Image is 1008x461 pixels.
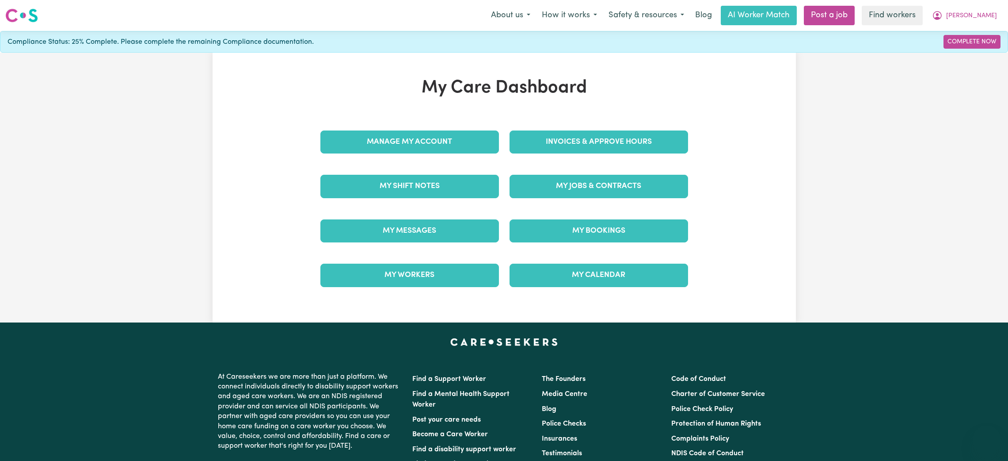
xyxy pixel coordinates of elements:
[804,6,855,25] a: Post a job
[943,35,1000,49] a: Complete Now
[671,420,761,427] a: Protection of Human Rights
[542,391,587,398] a: Media Centre
[510,219,688,242] a: My Bookings
[536,6,603,25] button: How it works
[671,435,729,442] a: Complaints Policy
[485,6,536,25] button: About us
[510,175,688,198] a: My Jobs & Contracts
[320,264,499,287] a: My Workers
[320,131,499,154] a: Manage My Account
[946,11,997,21] span: [PERSON_NAME]
[412,446,516,453] a: Find a disability support worker
[218,369,402,455] p: At Careseekers we are more than just a platform. We connect individuals directly to disability su...
[926,6,1003,25] button: My Account
[671,391,765,398] a: Charter of Customer Service
[5,5,38,26] a: Careseekers logo
[721,6,797,25] a: AI Worker Match
[8,37,314,47] span: Compliance Status: 25% Complete. Please complete the remaining Compliance documentation.
[412,391,510,408] a: Find a Mental Health Support Worker
[412,416,481,423] a: Post your care needs
[542,376,586,383] a: The Founders
[542,450,582,457] a: Testimonials
[671,406,733,413] a: Police Check Policy
[315,77,693,99] h1: My Care Dashboard
[320,219,499,242] a: My Messages
[671,450,744,457] a: NDIS Code of Conduct
[973,426,1001,454] iframe: Button to launch messaging window, conversation in progress
[320,175,499,198] a: My Shift Notes
[5,8,38,23] img: Careseekers logo
[412,376,486,383] a: Find a Support Worker
[510,131,688,154] a: Invoices & Approve Hours
[542,406,556,413] a: Blog
[690,6,717,25] a: Blog
[542,420,586,427] a: Police Checks
[412,431,488,438] a: Become a Care Worker
[862,6,923,25] a: Find workers
[603,6,690,25] button: Safety & resources
[542,435,577,442] a: Insurances
[510,264,688,287] a: My Calendar
[450,338,558,346] a: Careseekers home page
[671,376,726,383] a: Code of Conduct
